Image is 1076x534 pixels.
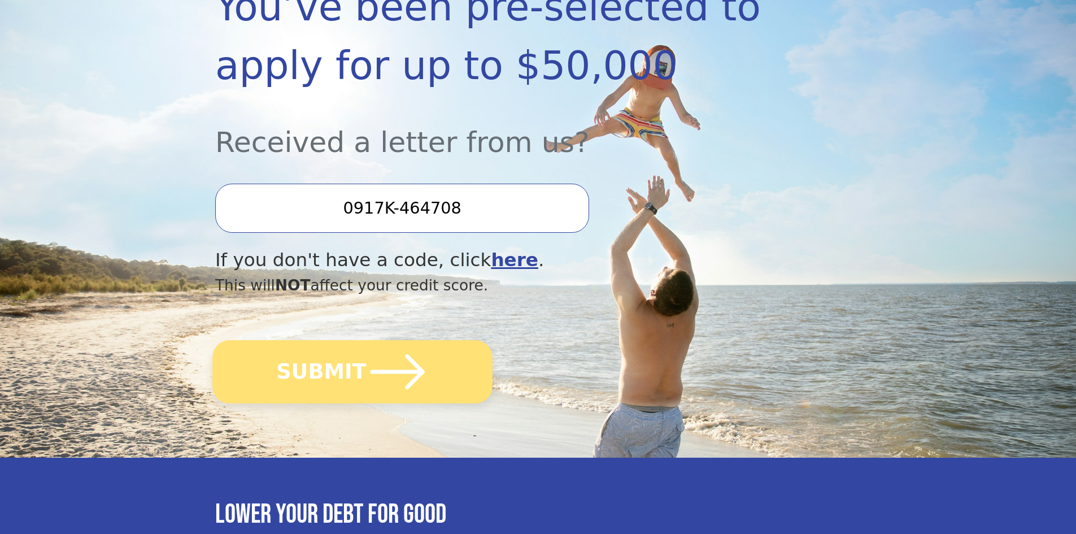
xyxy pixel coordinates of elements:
button: SUBMIT [212,340,493,403]
h3: Lower your debt for good [215,498,861,531]
div: If you don't have a code, click . [215,246,764,274]
div: This will affect your credit score. [215,274,764,297]
input: Enter your Offer Code: [215,184,589,232]
span: NOT [275,276,311,294]
a: here [491,249,538,271]
div: Received a letter from us? [215,95,764,163]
